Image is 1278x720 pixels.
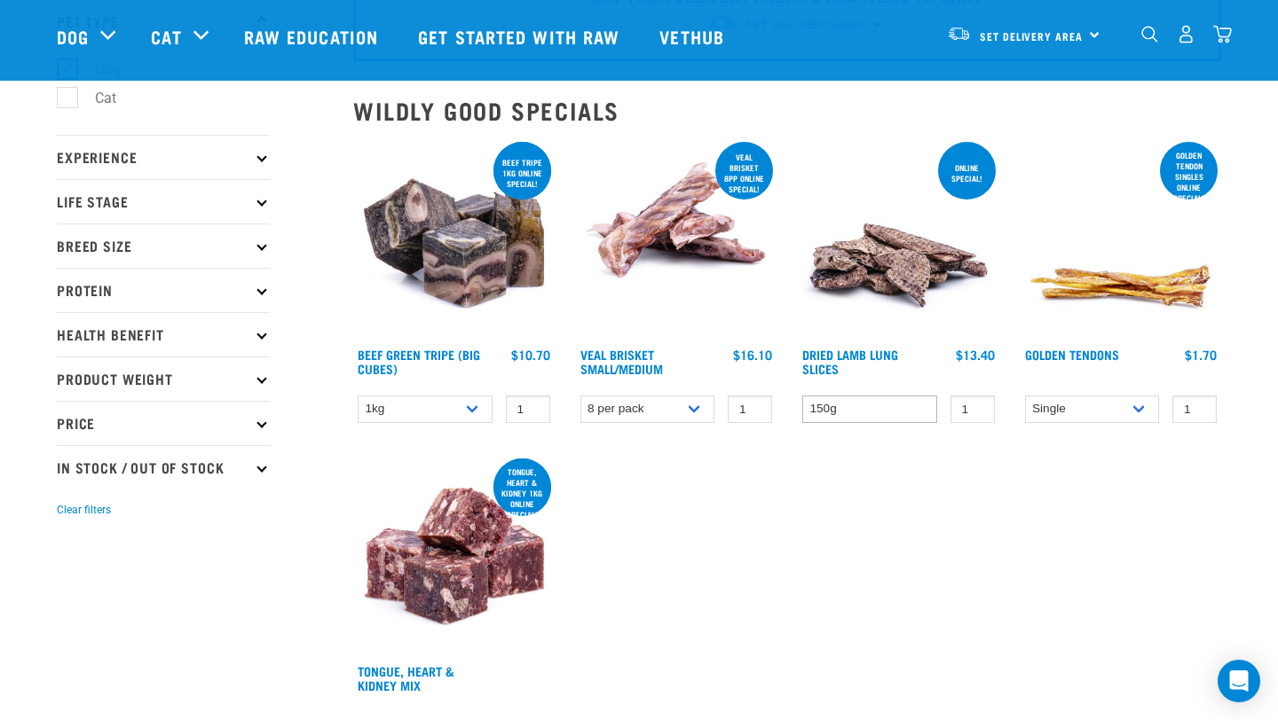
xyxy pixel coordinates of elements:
[642,1,746,72] a: Vethub
[353,97,1221,124] h2: Wildly Good Specials
[938,154,996,192] div: ONLINE SPECIAL!
[980,33,1083,39] span: Set Delivery Area
[358,351,480,372] a: Beef Green Tripe (Big Cubes)
[1160,142,1218,211] div: Golden Tendon singles online special!
[1021,138,1222,340] img: 1293 Golden Tendons 01
[57,502,111,518] button: Clear filters
[493,149,551,197] div: Beef tripe 1kg online special!
[67,87,123,109] label: Cat
[57,135,270,179] p: Experience
[947,26,971,42] img: van-moving.png
[511,348,550,362] div: $10.70
[57,223,270,268] p: Breed Size
[353,455,555,656] img: 1167 Tongue Heart Kidney Mix 01
[57,23,89,50] a: Dog
[151,23,181,50] a: Cat
[506,395,550,423] input: 1
[353,138,555,340] img: 1044 Green Tripe Beef
[802,351,898,372] a: Dried Lamb Lung Slices
[1185,348,1217,362] div: $1.70
[57,268,270,312] p: Protein
[580,351,663,372] a: Veal Brisket Small/Medium
[798,138,999,340] img: 1303 Lamb Lung Slices 01
[57,445,270,489] p: In Stock / Out Of Stock
[358,668,454,688] a: Tongue, Heart & Kidney Mix
[1172,395,1217,423] input: 1
[57,312,270,356] p: Health Benefit
[57,356,270,401] p: Product Weight
[733,348,772,362] div: $16.10
[1213,25,1232,43] img: home-icon@2x.png
[951,395,995,423] input: 1
[1218,660,1260,702] div: Open Intercom Messenger
[400,1,642,72] a: Get started with Raw
[57,401,270,445] p: Price
[493,458,551,528] div: Tongue, Heart & Kidney 1kg online special!
[956,348,995,362] div: $13.40
[57,179,270,223] p: Life Stage
[226,1,400,72] a: Raw Education
[1025,351,1119,357] a: Golden Tendons
[1177,25,1195,43] img: user.png
[728,395,772,423] input: 1
[1141,26,1158,43] img: home-icon-1@2x.png
[715,144,773,202] div: Veal Brisket 8pp online special!
[576,138,777,340] img: 1207 Veal Brisket 4pp 01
